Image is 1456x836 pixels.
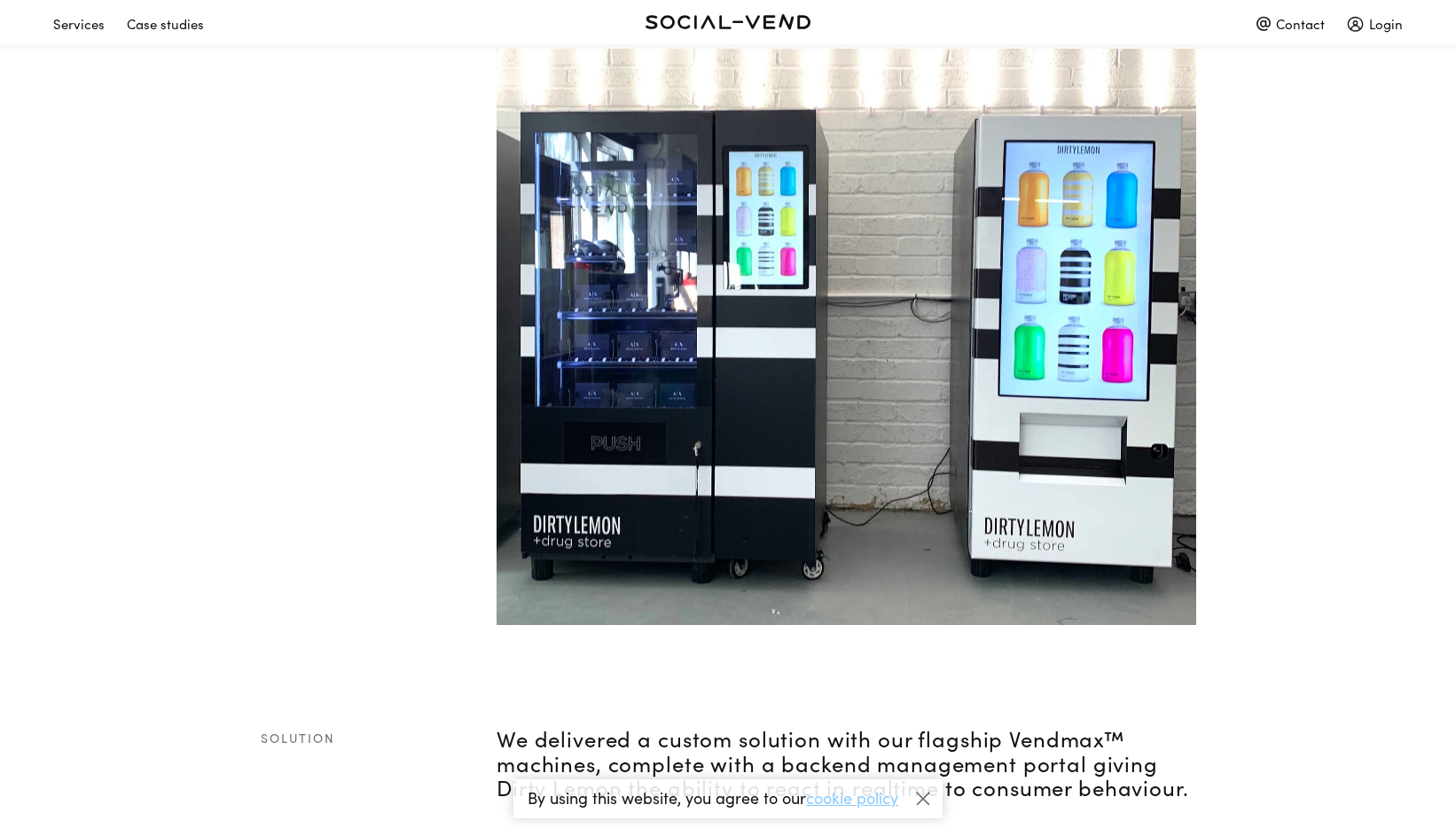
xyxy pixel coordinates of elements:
p: By using this website, you agree to our [528,790,898,806]
div: Services [53,8,105,39]
h1: solution [261,731,471,805]
a: Case studies [127,8,226,27]
p: We delivered a custom solution with our flagship Vendmax™ machines, complete with a backend manag... [497,726,1195,800]
div: Case studies [127,8,204,39]
div: Contact [1256,8,1325,39]
div: Login [1347,8,1403,39]
a: cookie policy [806,786,898,809]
